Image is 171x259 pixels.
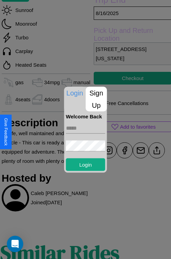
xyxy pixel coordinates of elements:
p: Sign Up [86,87,107,111]
div: Open Intercom Messenger [7,236,23,252]
p: Login [64,87,85,99]
button: Login [66,158,105,171]
div: Give Feedback [3,118,8,146]
h4: Welcome Back [66,113,105,119]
